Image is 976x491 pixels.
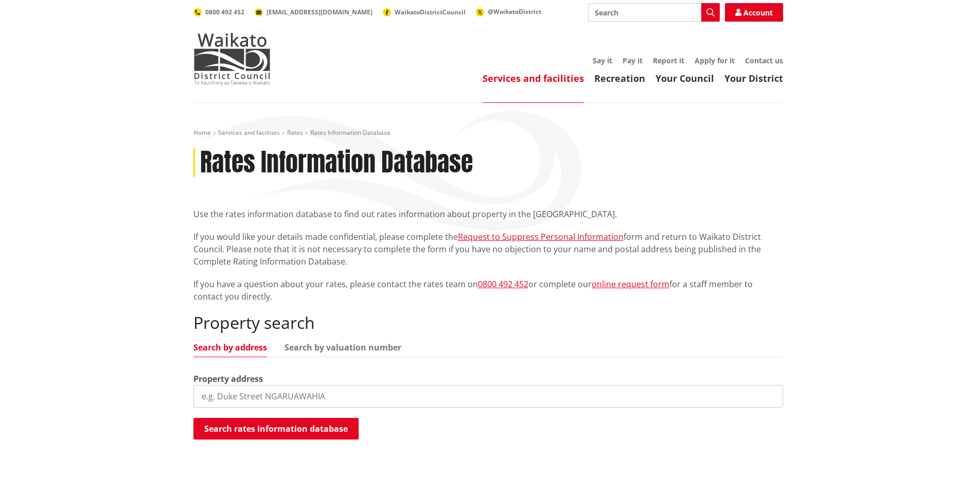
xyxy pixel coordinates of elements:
a: Account [725,3,783,22]
span: WaikatoDistrictCouncil [395,8,466,16]
a: Say it [593,56,612,65]
a: Your Council [655,72,714,84]
span: 0800 492 452 [205,8,244,16]
a: @WaikatoDistrict [476,7,541,16]
a: Request to Suppress Personal Information [458,231,624,242]
a: Services and facilities [483,72,584,84]
h2: Property search [193,313,783,332]
img: Waikato District Council - Te Kaunihera aa Takiwaa o Waikato [193,33,271,84]
a: Recreation [594,72,645,84]
span: @WaikatoDistrict [488,7,541,16]
input: Search input [588,3,720,22]
a: Home [193,128,211,137]
a: Report it [653,56,684,65]
a: Contact us [745,56,783,65]
a: 0800 492 452 [478,278,528,290]
a: [EMAIL_ADDRESS][DOMAIN_NAME] [255,8,372,16]
input: e.g. Duke Street NGARUAWAHIA [193,385,783,408]
h1: Rates Information Database [200,148,473,178]
a: Rates [287,128,303,137]
a: Your District [724,72,783,84]
a: 0800 492 452 [193,8,244,16]
a: Pay it [623,56,643,65]
p: If you would like your details made confidential, please complete the form and return to Waikato ... [193,231,783,268]
p: If you have a question about your rates, please contact the rates team on or complete our for a s... [193,278,783,303]
nav: breadcrumb [193,129,783,137]
span: Rates Information Database [310,128,391,137]
a: Apply for it [695,56,735,65]
a: Services and facilities [218,128,280,137]
a: Search by valuation number [285,343,401,352]
label: Property address [193,373,263,385]
a: Search by address [193,343,267,352]
span: [EMAIL_ADDRESS][DOMAIN_NAME] [267,8,372,16]
button: Search rates information database [193,418,359,440]
a: WaikatoDistrictCouncil [383,8,466,16]
p: Use the rates information database to find out rates information about property in the [GEOGRAPHI... [193,208,783,220]
a: online request form [592,278,669,290]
